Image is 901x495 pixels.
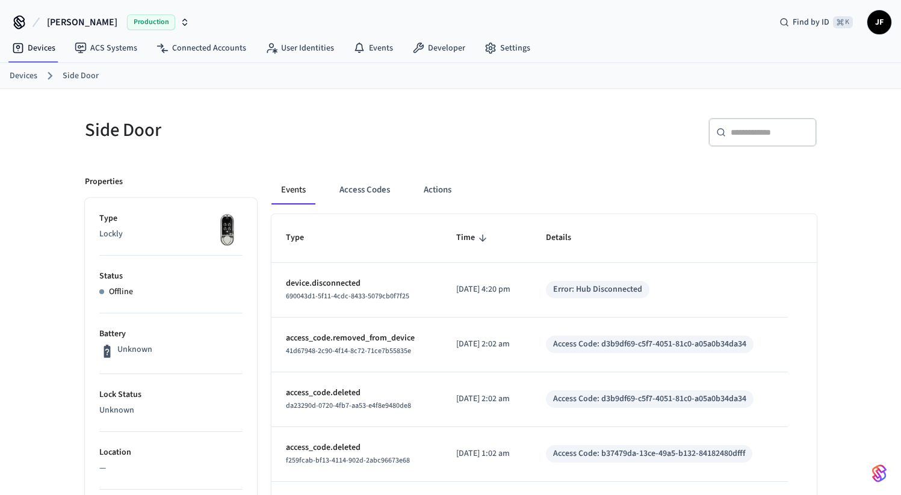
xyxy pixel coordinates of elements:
button: Access Codes [330,176,400,204]
p: Unknown [99,404,243,417]
a: ACS Systems [65,37,147,59]
p: [DATE] 2:02 am [456,393,517,405]
img: Lockly Vision Lock, Front [212,212,243,248]
span: f259fcab-bf13-4114-902d-2abc96673e68 [286,455,410,466]
div: Access Code: d3b9df69-c5f7-4051-81c0-a05a0b34da34 [553,393,746,405]
p: [DATE] 1:02 am [456,447,517,460]
span: Production [127,14,175,30]
p: Location [99,446,243,459]
img: SeamLogoGradient.69752ec5.svg [872,464,887,483]
span: da23290d-0720-4fb7-aa53-e4f8e9480de8 [286,401,411,411]
h5: Side Door [85,118,444,143]
p: Type [99,212,243,225]
p: access_code.deleted [286,441,427,454]
span: 690043d1-5f11-4cdc-8433-5079cb0f7f25 [286,291,409,301]
a: Developer [403,37,475,59]
p: device.disconnected [286,277,427,290]
span: Time [456,229,491,247]
a: Devices [10,70,37,82]
p: [DATE] 4:20 pm [456,283,517,296]
div: Access Code: b37479da-13ce-49a5-b132-84182480dfff [553,447,745,460]
span: 41d67948-2c90-4f14-8c72-71ce7b55835e [286,346,411,356]
p: — [99,462,243,475]
p: Unknown [117,343,152,356]
button: JF [867,10,891,34]
div: ant example [271,176,817,204]
p: Lockly [99,228,243,241]
div: Find by ID⌘ K [770,11,862,33]
span: Type [286,229,320,247]
a: Settings [475,37,540,59]
span: JF [868,11,890,33]
p: Battery [99,328,243,340]
span: ⌘ K [833,16,853,28]
p: Status [99,270,243,283]
p: access_code.deleted [286,387,427,399]
span: Find by ID [793,16,829,28]
span: Details [546,229,587,247]
p: Properties [85,176,123,188]
a: Devices [2,37,65,59]
a: User Identities [256,37,344,59]
p: access_code.removed_from_device [286,332,427,345]
p: Lock Status [99,389,243,401]
button: Actions [414,176,461,204]
a: Events [344,37,403,59]
a: Side Door [63,70,99,82]
p: [DATE] 2:02 am [456,338,517,351]
div: Access Code: d3b9df69-c5f7-4051-81c0-a05a0b34da34 [553,338,746,351]
p: Offline [109,286,133,298]
a: Connected Accounts [147,37,256,59]
div: Error: Hub Disconnected [553,283,642,296]
span: [PERSON_NAME] [47,15,117,29]
button: Events [271,176,315,204]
